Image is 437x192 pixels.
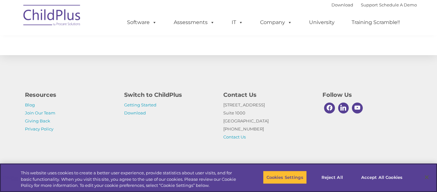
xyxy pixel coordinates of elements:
div: This website uses cookies to create a better user experience, provide statistics about user visit... [21,170,240,189]
img: ChildPlus by Procare Solutions [20,0,84,32]
a: Linkedin [337,101,351,115]
a: Company [254,16,298,29]
a: Schedule A Demo [379,2,417,7]
a: Download [331,2,353,7]
font: | [331,2,417,7]
button: Cookies Settings [263,171,307,184]
a: Contact Us [223,134,246,139]
span: Phone number [89,69,116,73]
a: Assessments [167,16,221,29]
a: Support [361,2,378,7]
a: Training Scramble!! [345,16,406,29]
span: Last name [89,42,108,47]
a: Youtube [350,101,364,115]
a: Getting Started [124,102,156,107]
a: University [303,16,341,29]
button: Accept All Cookies [358,171,406,184]
a: Download [124,110,146,115]
h4: Resources [25,90,115,99]
a: Facebook [322,101,337,115]
button: Reject All [312,171,352,184]
h4: Contact Us [223,90,313,99]
h4: Follow Us [322,90,412,99]
a: Join Our Team [25,110,55,115]
a: Giving Back [25,118,50,123]
a: Software [121,16,163,29]
button: Close [420,170,434,184]
h4: Switch to ChildPlus [124,90,214,99]
a: IT [225,16,250,29]
a: Privacy Policy [25,126,53,131]
p: [STREET_ADDRESS] Suite 1000 [GEOGRAPHIC_DATA] [PHONE_NUMBER] [223,101,313,141]
a: Blog [25,102,35,107]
